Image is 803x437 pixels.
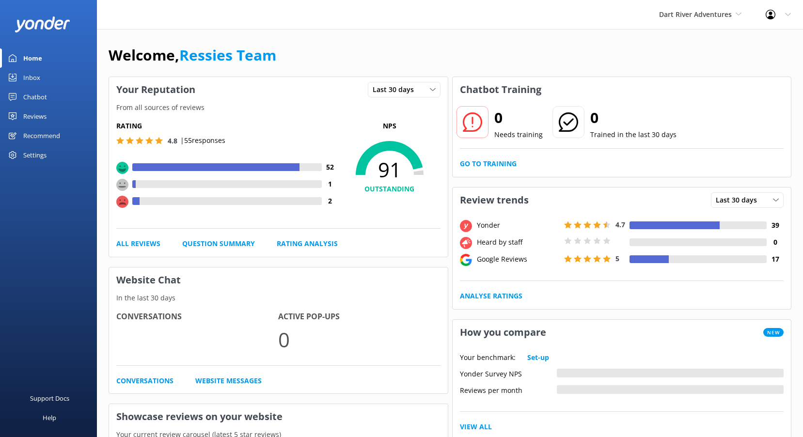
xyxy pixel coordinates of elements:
[109,44,276,67] h1: Welcome,
[23,48,42,68] div: Home
[116,121,339,131] h5: Rating
[23,145,47,165] div: Settings
[767,220,784,231] h4: 39
[373,84,420,95] span: Last 30 days
[460,369,557,377] div: Yonder Survey NPS
[339,121,441,131] p: NPS
[23,87,47,107] div: Chatbot
[716,195,763,205] span: Last 30 days
[277,238,338,249] a: Rating Analysis
[116,375,173,386] a: Conversations
[453,77,549,102] h3: Chatbot Training
[180,135,225,146] p: | 55 responses
[339,184,441,194] h4: OUTSTANDING
[116,238,160,249] a: All Reviews
[109,267,448,293] h3: Website Chat
[474,220,562,231] div: Yonder
[767,237,784,248] h4: 0
[30,389,69,408] div: Support Docs
[460,352,516,363] p: Your benchmark:
[460,158,517,169] a: Go to Training
[23,68,40,87] div: Inbox
[109,102,448,113] p: From all sources of reviews
[116,311,278,323] h4: Conversations
[460,291,522,301] a: Analyse Ratings
[109,77,203,102] h3: Your Reputation
[453,320,553,345] h3: How you compare
[278,323,440,356] p: 0
[322,162,339,172] h4: 52
[527,352,549,363] a: Set-up
[767,254,784,265] h4: 17
[23,107,47,126] div: Reviews
[109,293,448,303] p: In the last 30 days
[168,136,177,145] span: 4.8
[460,385,557,394] div: Reviews per month
[23,126,60,145] div: Recommend
[195,375,262,386] a: Website Messages
[339,157,441,182] span: 91
[460,421,492,432] a: View All
[615,254,619,263] span: 5
[494,129,543,140] p: Needs training
[590,106,677,129] h2: 0
[615,220,625,229] span: 4.7
[43,408,56,427] div: Help
[179,45,276,65] a: Ressies Team
[474,254,562,265] div: Google Reviews
[322,179,339,189] h4: 1
[109,404,448,429] h3: Showcase reviews on your website
[15,16,70,32] img: yonder-white-logo.png
[763,328,784,337] span: New
[659,10,732,19] span: Dart River Adventures
[182,238,255,249] a: Question Summary
[322,196,339,206] h4: 2
[494,106,543,129] h2: 0
[278,311,440,323] h4: Active Pop-ups
[474,237,562,248] div: Heard by staff
[453,187,536,213] h3: Review trends
[590,129,677,140] p: Trained in the last 30 days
